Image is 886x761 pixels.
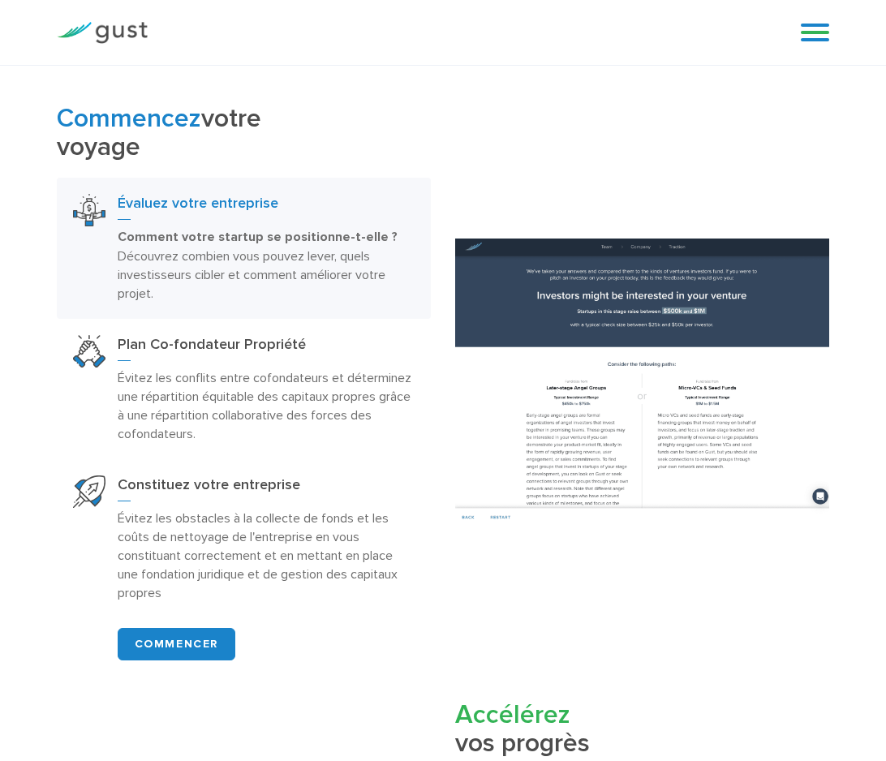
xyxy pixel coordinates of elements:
img: Évaluez votre entreprise [455,239,829,526]
font: COMMENCER [135,637,218,651]
font: Accélérez [455,699,570,730]
font: Commencez [57,103,201,134]
font: Constituez votre entreprise [118,476,300,493]
font: voyage [57,131,140,162]
font: Évitez les conflits entre cofondateurs et déterminez une répartition équitable des capitaux propr... [118,370,411,441]
font: Découvrez combien vous pouvez lever, quels investisseurs cibler et comment améliorer votre projet. [118,248,385,301]
a: Évaluez votre entrepriseÉvaluez votre entrepriseComment votre startup se positionne-t-elle ? Déco... [57,178,431,319]
a: Démarrez votre entrepriseConstituez votre entrepriseÉvitez les obstacles à la collecte de fonds e... [57,459,431,618]
font: Évitez les obstacles à la collecte de fonds et les coûts de nettoyage de l'entreprise en vous con... [118,510,398,600]
a: Plan Co-fondateur PropriétéPlan Co-fondateur PropriétéÉvitez les conflits entre cofondateurs et d... [57,319,431,459]
img: Démarrez votre entreprise [73,475,105,508]
img: Logo Gust [57,22,148,44]
font: Comment votre startup se positionne-t-elle ? [118,229,398,245]
img: Plan Co-fondateur Propriété [73,335,105,368]
font: Évaluez votre entreprise [118,195,278,212]
font: vos progrès [455,728,590,759]
img: Évaluez votre entreprise [73,194,105,226]
font: votre [201,103,261,134]
a: COMMENCER [118,628,235,660]
font: Plan Co-fondateur Propriété [118,336,306,353]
